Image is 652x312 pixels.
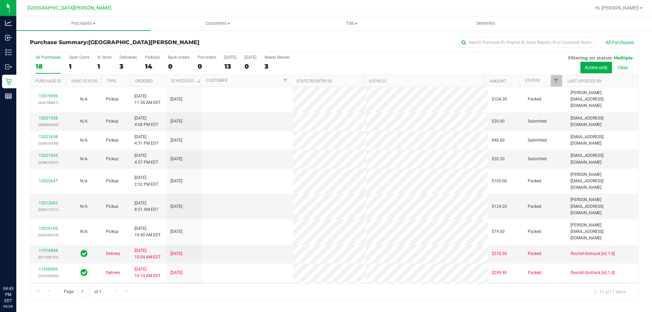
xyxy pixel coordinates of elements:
span: $104.30 [492,96,507,103]
p: (321508732) [34,254,62,260]
span: flourish-biotrack [v0.1.0] [570,251,615,257]
a: 12012683 [39,201,58,205]
p: 04:43 PM EDT [3,286,13,304]
button: N/A [80,137,88,144]
span: [PERSON_NAME][EMAIL_ADDRESS][DOMAIN_NAME] [570,90,634,109]
span: Hi, [PERSON_NAME]! [595,5,639,11]
span: [DATE] 2:52 PM EDT [134,175,158,187]
button: Active only [580,62,612,73]
span: Not Applicable [80,179,88,183]
div: All Purchases [36,55,61,60]
span: $20.00 [492,118,505,125]
span: Deliveries [467,20,504,26]
div: 0 [244,62,256,70]
span: In Sync [80,249,88,258]
span: [DATE] [170,251,182,257]
div: Pre-orders [198,55,216,60]
div: Open Carts [69,55,89,60]
span: [PERSON_NAME][EMAIL_ADDRESS][DOMAIN_NAME] [570,171,634,191]
p: (328546576) [34,232,62,238]
a: Deliveries [419,16,553,31]
span: Pickup [106,118,119,125]
a: Amount [489,79,506,84]
span: Pickup [106,203,119,210]
div: Needs Review [265,55,290,60]
span: [EMAIL_ADDRESS][DOMAIN_NAME] [570,152,634,165]
span: Packed [528,270,541,276]
span: [DATE] [170,118,182,125]
a: Purchase ID [35,79,61,84]
a: 12018105 [39,226,58,231]
span: Tills [285,20,418,26]
span: [DATE] [170,203,182,210]
span: Submitted [528,156,547,162]
inline-svg: Retail [5,78,12,85]
span: [DATE] [170,270,182,276]
span: Packed [528,228,541,235]
span: Pickup [106,178,119,184]
span: Packed [528,203,541,210]
span: [DATE] [170,228,182,235]
p: 09/28 [3,304,13,309]
span: [DATE] 4:08 PM EDT [134,115,158,128]
div: In Store [97,55,111,60]
div: [DATE] [244,55,256,60]
a: Last Updated By [567,79,602,84]
span: [GEOGRAPHIC_DATA][PERSON_NAME] [28,5,111,11]
span: Not Applicable [80,229,88,234]
span: Not Applicable [80,204,88,209]
inline-svg: Inventory [5,49,12,56]
span: 1 - 11 of 11 items [588,287,631,297]
button: N/A [80,96,88,103]
p: (328816358) [34,140,62,147]
span: $124.20 [492,203,507,210]
span: [EMAIL_ADDRESS][DOMAIN_NAME] [570,115,634,128]
input: 1 [78,287,90,297]
th: Address [363,75,484,87]
button: N/A [80,228,88,235]
button: N/A [80,156,88,162]
div: 13 [224,62,236,70]
a: Tills [285,16,419,31]
a: State Registry ID [296,79,332,84]
span: Submitted [528,137,547,144]
span: In Sync [80,268,88,277]
span: $20.30 [492,156,505,162]
span: Filtering on status: [568,55,612,60]
span: [DATE] 10:04 AM EDT [134,247,161,260]
div: Back-orders [168,55,189,60]
a: Type [107,79,116,84]
inline-svg: Analytics [5,20,12,26]
a: 12020647 [39,179,58,183]
button: N/A [80,178,88,184]
button: All Purchases [601,37,638,48]
span: [EMAIL_ADDRESS][DOMAIN_NAME] [570,134,634,147]
a: Filter [280,75,291,87]
span: Not Applicable [80,119,88,124]
a: Customer [206,78,227,83]
span: $40.60 [492,137,505,144]
span: $105.00 [492,178,507,184]
span: [DATE] [170,156,182,162]
span: $210.50 [492,251,507,257]
span: Purchases [16,20,150,26]
span: Not Applicable [80,97,88,102]
span: [DATE] 10:14 AM EDT [134,266,161,279]
a: Filter [551,75,562,87]
div: 3 [120,62,137,70]
a: 12021694 [39,153,58,158]
p: (322428566) [34,273,62,279]
span: Pickup [106,96,119,103]
span: Not Applicable [80,138,88,143]
div: 14 [145,62,160,70]
div: 1 [69,62,89,70]
span: Submitted [528,118,547,125]
span: Page of 1 [58,287,107,297]
p: (328819247) [34,159,62,166]
span: $299.90 [492,270,507,276]
span: Not Applicable [80,157,88,161]
a: Customers [150,16,285,31]
button: N/A [80,118,88,125]
span: [DATE] [170,137,182,144]
span: flourish-biotrack [v0.1.0] [570,270,615,276]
